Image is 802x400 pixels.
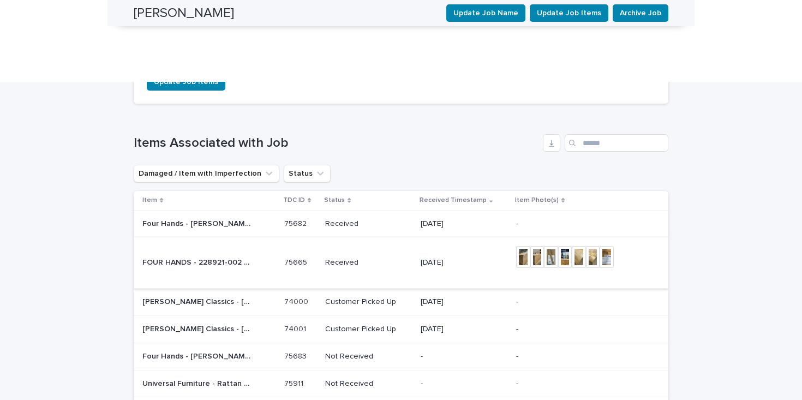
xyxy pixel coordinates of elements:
[516,325,625,334] p: -
[134,370,668,397] tr: Universal Furniture - Rattan Bench U033E380 | 75911Universal Furniture - Rattan Bench U033E380 | ...
[284,165,331,182] button: Status
[142,295,254,307] p: Cooper Classics - Bria Hammel x Cooper Classics Ryder Mirror | 74000
[142,350,254,361] p: Four Hands - Jensen Console Table | 75683
[421,325,507,334] p: [DATE]
[134,343,668,370] tr: Four Hands - [PERSON_NAME] Console Table | 75683Four Hands - [PERSON_NAME] Console Table | 75683 ...
[420,194,487,206] p: Received Timestamp
[516,379,625,389] p: -
[530,4,608,22] button: Update Job Items
[453,8,518,19] span: Update Job Name
[537,8,601,19] span: Update Job Items
[325,325,412,334] p: Customer Picked Up
[516,352,625,361] p: -
[325,219,412,229] p: Received
[154,76,218,87] span: Update Job Items
[142,217,254,229] p: Four Hands - Janice Dining Table | 75682
[325,352,412,361] p: Not Received
[142,323,254,334] p: Cooper Classics - Bria Hammel x Cooper Classics Ryder Mirror | 74001
[284,323,308,334] p: 74001
[421,352,507,361] p: -
[284,217,309,229] p: 75682
[325,258,412,267] p: Received
[284,377,306,389] p: 75911
[421,297,507,307] p: [DATE]
[142,256,254,267] p: FOUR HANDS - 228921-002 JENSON MEDIA CONSOLE | 75665
[142,377,254,389] p: Universal Furniture - Rattan Bench U033E380 | 75911
[421,379,507,389] p: -
[134,210,668,237] tr: Four Hands - [PERSON_NAME] Dining Table | 75682Four Hands - [PERSON_NAME] Dining Table | 75682 75...
[142,194,157,206] p: Item
[565,134,668,152] input: Search
[613,4,668,22] button: Archive Job
[134,289,668,316] tr: [PERSON_NAME] Classics - [PERSON_NAME] x [PERSON_NAME] Classics Ryder Mirror | 74000[PERSON_NAME]...
[516,297,625,307] p: -
[147,73,225,91] button: Update Job Items
[283,194,305,206] p: TDC ID
[325,297,412,307] p: Customer Picked Up
[516,219,625,229] p: -
[324,194,345,206] p: Status
[620,8,661,19] span: Archive Job
[421,219,507,229] p: [DATE]
[325,379,412,389] p: Not Received
[134,237,668,289] tr: FOUR HANDS - 228921-002 [PERSON_NAME] MEDIA CONSOLE | 75665FOUR HANDS - 228921-002 [PERSON_NAME] ...
[134,316,668,343] tr: [PERSON_NAME] Classics - [PERSON_NAME] x [PERSON_NAME] Classics Ryder Mirror | 74001[PERSON_NAME]...
[134,165,279,182] button: Damaged / Item with Imperfection
[421,258,507,267] p: [DATE]
[446,4,525,22] button: Update Job Name
[284,295,310,307] p: 74000
[284,350,309,361] p: 75683
[134,135,538,151] h1: Items Associated with Job
[284,256,309,267] p: 75665
[134,5,234,21] h2: [PERSON_NAME]
[515,194,559,206] p: Item Photo(s)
